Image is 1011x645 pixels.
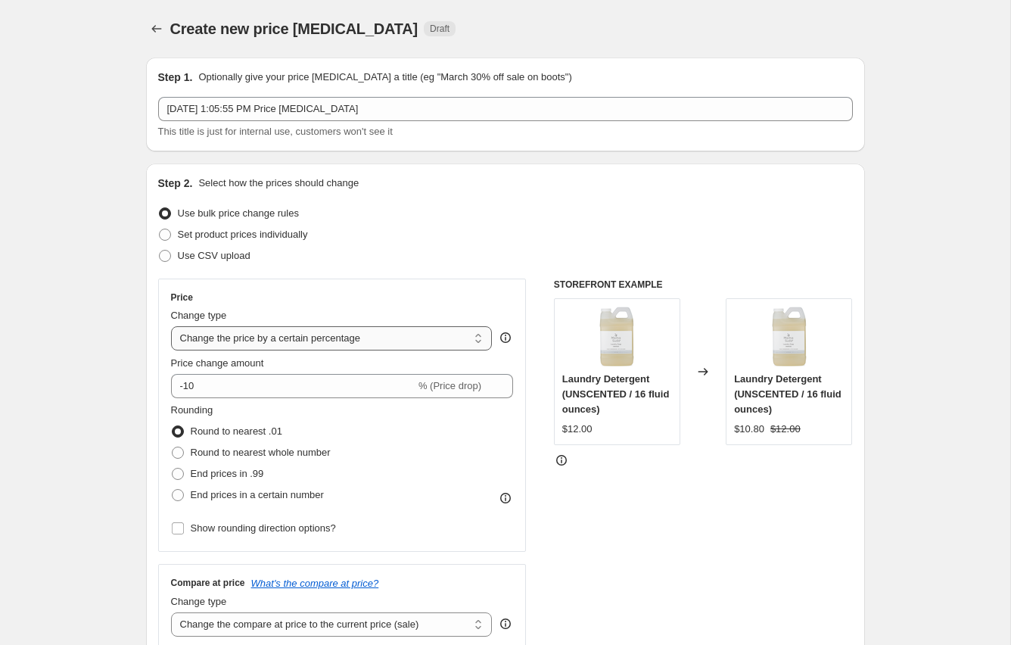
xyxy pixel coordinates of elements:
h3: Compare at price [171,577,245,589]
span: Set product prices individually [178,229,308,240]
button: What's the compare at price? [251,578,379,589]
span: Laundry Detergent (UNSCENTED / 16 fluid ounces) [562,373,670,415]
span: Round to nearest whole number [191,447,331,458]
h6: STOREFRONT EXAMPLE [554,279,853,291]
span: End prices in .99 [191,468,264,479]
span: % (Price drop) [418,380,481,391]
span: Change type [171,310,227,321]
img: 3_80x.png [759,307,820,367]
span: Draft [430,23,450,35]
span: Price change amount [171,357,264,369]
h2: Step 1. [158,70,193,85]
span: This title is just for internal use, customers won't see it [158,126,393,137]
span: Rounding [171,404,213,416]
input: 30% off holiday sale [158,97,853,121]
span: Show rounding direction options? [191,522,336,534]
div: $10.80 [734,422,764,437]
button: Price change jobs [146,18,167,39]
span: Use CSV upload [178,250,250,261]
strike: $12.00 [770,422,801,437]
span: Use bulk price change rules [178,207,299,219]
img: 3_80x.png [586,307,647,367]
p: Optionally give your price [MEDICAL_DATA] a title (eg "March 30% off sale on boots") [198,70,571,85]
p: Select how the prices should change [198,176,359,191]
span: Round to nearest .01 [191,425,282,437]
div: help [498,616,513,631]
h2: Step 2. [158,176,193,191]
span: Laundry Detergent (UNSCENTED / 16 fluid ounces) [734,373,841,415]
div: $12.00 [562,422,593,437]
span: Change type [171,596,227,607]
div: help [498,330,513,345]
span: End prices in a certain number [191,489,324,500]
input: -15 [171,374,415,398]
h3: Price [171,291,193,304]
span: Create new price [MEDICAL_DATA] [170,20,418,37]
